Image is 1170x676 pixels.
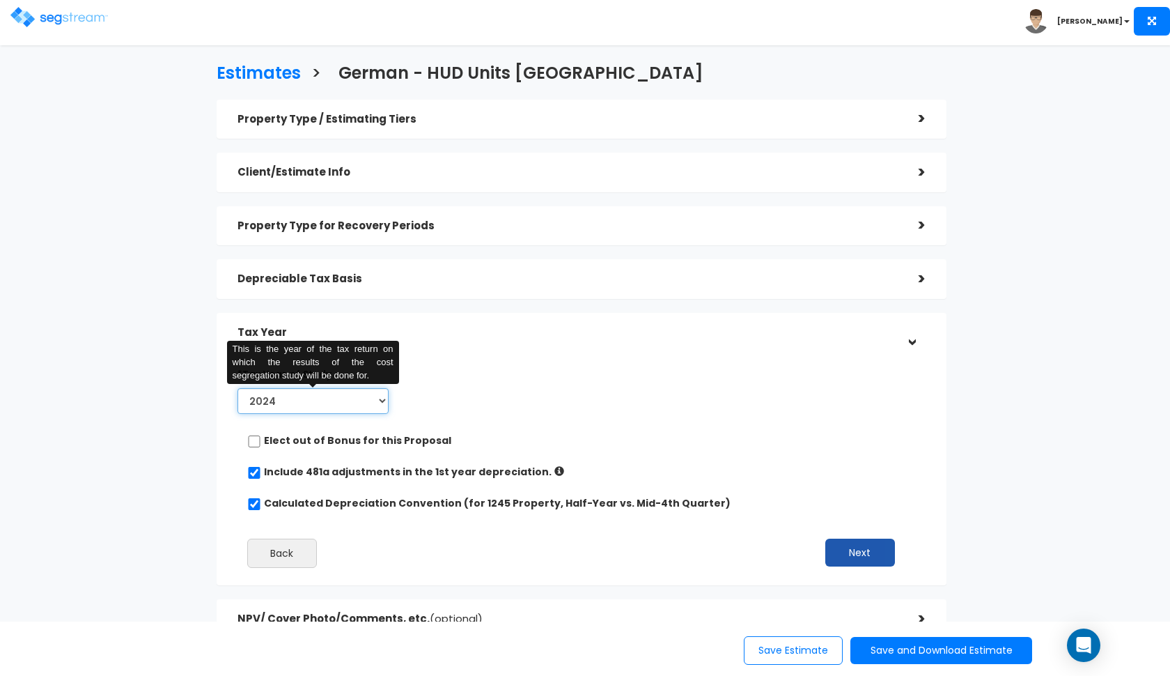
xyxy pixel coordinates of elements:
[898,268,926,290] div: >
[850,637,1032,664] button: Save and Download Estimate
[430,611,483,626] span: (optional)
[825,539,895,567] button: Next
[264,465,552,479] label: Include 481a adjustments in the 1st year depreciation.
[328,50,703,93] a: German - HUD Units [GEOGRAPHIC_DATA]
[206,50,301,93] a: Estimates
[311,64,321,86] h3: >
[237,114,898,125] h5: Property Type / Estimating Tiers
[10,7,108,27] img: logo.png
[227,341,399,384] div: This is the year of the tax return on which the results of the cost segregation study will be don...
[1024,9,1048,33] img: avatar.png
[898,108,926,130] div: >
[264,496,731,510] label: Calculated Depreciation Convention (for 1245 Property, Half-Year vs. Mid-4th Quarter)
[1057,16,1123,26] b: [PERSON_NAME]
[237,327,898,339] h5: Tax Year
[744,636,843,665] button: Save Estimate
[900,318,922,346] div: >
[338,64,703,86] h3: German - HUD Units [GEOGRAPHIC_DATA]
[264,433,451,447] label: Elect out of Bonus for this Proposal
[898,162,926,183] div: >
[237,613,898,625] h5: NPV/ Cover Photo/Comments, etc.
[217,64,301,86] h3: Estimates
[898,608,926,630] div: >
[1067,629,1100,662] div: Open Intercom Messenger
[247,539,317,568] button: Back
[554,466,564,476] i: If checked: Increased depreciation = Aggregated Post-Study (up to Tax Year) – Prior Accumulated D...
[237,273,898,285] h5: Depreciable Tax Basis
[898,215,926,236] div: >
[237,167,898,178] h5: Client/Estimate Info
[237,220,898,232] h5: Property Type for Recovery Periods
